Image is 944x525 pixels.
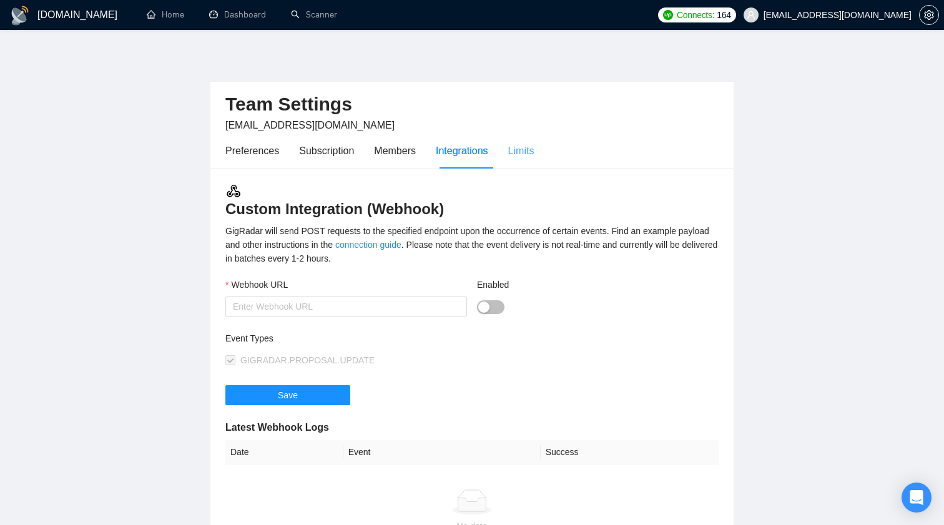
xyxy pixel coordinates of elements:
[436,143,488,159] div: Integrations
[663,10,673,20] img: upwork-logo.png
[291,9,337,20] a: searchScanner
[147,9,184,20] a: homeHome
[677,8,714,22] span: Connects:
[919,5,939,25] button: setting
[209,9,266,20] a: dashboardDashboard
[225,92,719,117] h2: Team Settings
[902,483,932,513] div: Open Intercom Messenger
[508,143,534,159] div: Limits
[919,10,939,20] a: setting
[225,297,467,316] input: Webhook URL
[747,11,755,19] span: user
[225,183,242,199] img: webhook.3a52c8ec.svg
[225,143,279,159] div: Preferences
[225,420,719,435] h5: Latest Webhook Logs
[225,278,288,292] label: Webhook URL
[225,331,273,345] label: Event Types
[225,385,350,405] button: Save
[920,10,938,20] span: setting
[278,388,298,402] span: Save
[477,278,509,292] label: Enabled
[225,183,719,219] h3: Custom Integration (Webhook)
[299,143,354,159] div: Subscription
[335,240,401,250] a: connection guide
[541,440,719,464] th: Success
[225,120,395,130] span: [EMAIL_ADDRESS][DOMAIN_NAME]
[374,143,416,159] div: Members
[225,440,343,464] th: Date
[477,300,504,314] button: Enabled
[240,355,375,365] span: GIGRADAR.PROPOSAL.UPDATE
[343,440,541,464] th: Event
[225,224,719,265] div: GigRadar will send POST requests to the specified endpoint upon the occurrence of certain events....
[717,8,730,22] span: 164
[10,6,30,26] img: logo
